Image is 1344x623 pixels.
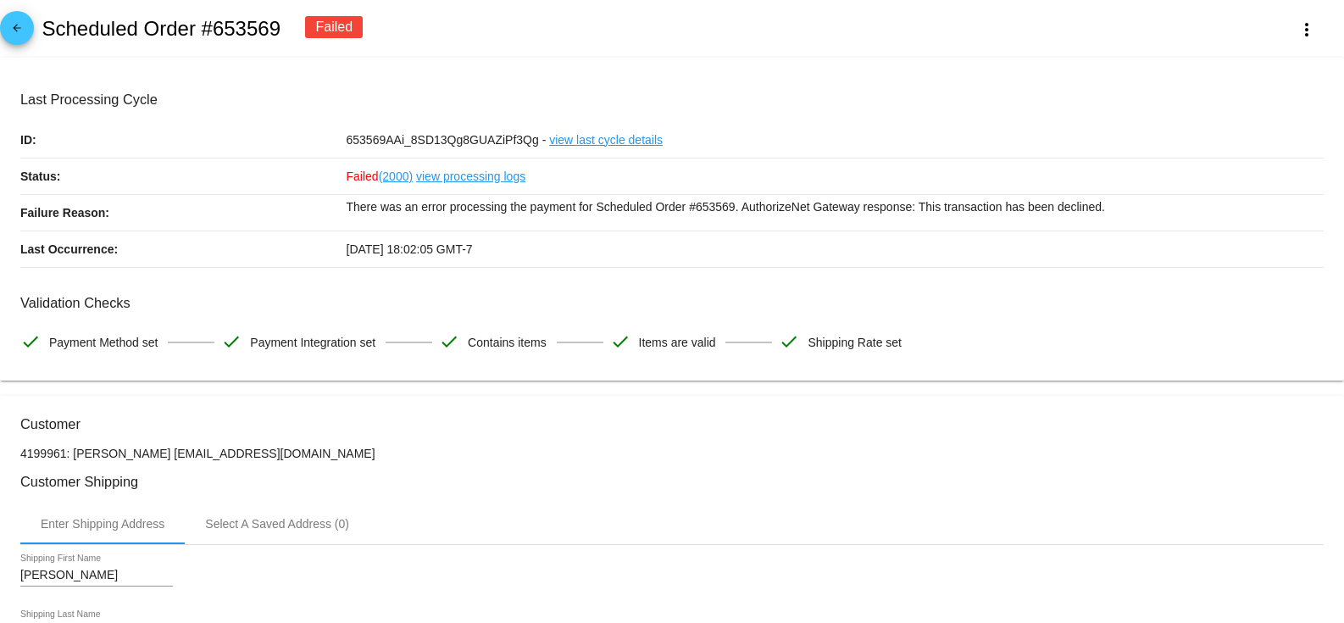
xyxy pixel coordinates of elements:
p: Failure Reason: [20,195,347,231]
span: Failed [347,170,414,183]
span: Payment Integration set [250,325,375,360]
span: [DATE] 18:02:05 GMT-7 [347,242,473,256]
h2: Scheduled Order #653569 [42,17,280,41]
h3: Customer Shipping [20,474,1324,490]
mat-icon: more_vert [1297,19,1317,40]
mat-icon: check [221,331,242,352]
span: Contains items [468,325,547,360]
h3: Last Processing Cycle [20,92,1324,108]
a: (2000) [379,159,413,194]
span: Payment Method set [49,325,158,360]
p: 4199961: [PERSON_NAME] [EMAIL_ADDRESS][DOMAIN_NAME] [20,447,1324,460]
div: Select A Saved Address (0) [205,517,349,531]
p: Last Occurrence: [20,231,347,267]
a: view processing logs [416,159,525,194]
p: Status: [20,159,347,194]
span: 653569AAi_8SD13Qg8GUAZiPf3Qg - [347,133,547,147]
span: Items are valid [639,325,716,360]
div: Failed [305,16,363,38]
p: There was an error processing the payment for Scheduled Order #653569. AuthorizeNet Gateway respo... [347,195,1325,219]
input: Shipping First Name [20,569,173,582]
p: ID: [20,122,347,158]
mat-icon: check [439,331,459,352]
div: Enter Shipping Address [41,517,164,531]
mat-icon: arrow_back [7,22,27,42]
h3: Validation Checks [20,295,1324,311]
mat-icon: check [610,331,630,352]
a: view last cycle details [549,122,663,158]
h3: Customer [20,416,1324,432]
mat-icon: check [779,331,799,352]
span: Shipping Rate set [808,325,902,360]
mat-icon: check [20,331,41,352]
